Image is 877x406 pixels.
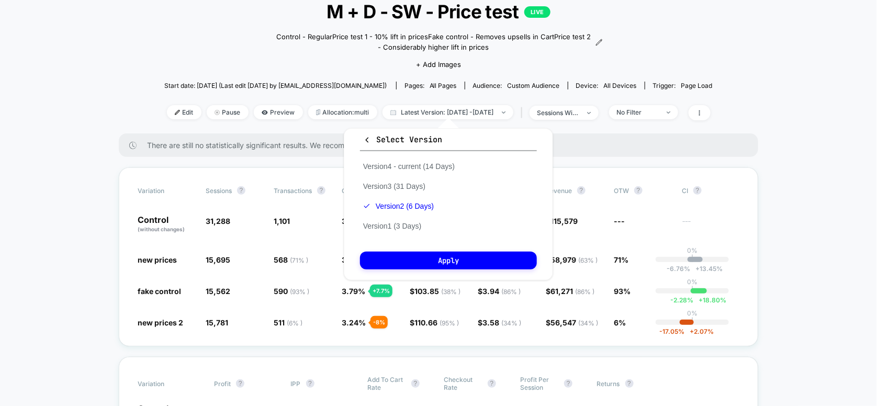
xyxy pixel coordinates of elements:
[316,109,320,115] img: rebalance
[416,60,461,69] span: + Add Images
[578,256,598,264] span: ( 63 % )
[274,187,312,195] span: Transactions
[441,288,460,296] span: ( 38 % )
[578,319,598,327] span: ( 34 % )
[192,1,685,22] span: M + D - SW - Price test
[690,328,694,335] span: +
[360,182,429,191] button: Version3 (31 Days)
[696,265,700,273] span: +
[473,82,560,89] div: Audience:
[502,111,505,114] img: end
[306,379,314,388] button: ?
[587,112,591,114] img: end
[682,218,739,233] span: ---
[206,287,230,296] span: 15,562
[699,296,703,304] span: +
[138,186,195,195] span: Variation
[206,187,232,195] span: Sessions
[568,82,645,89] span: Device:
[360,134,537,151] button: Select Version
[614,287,631,296] span: 93%
[501,288,521,296] span: ( 86 % )
[575,288,594,296] span: ( 86 % )
[667,265,691,273] span: -6.76 %
[617,108,659,116] div: No Filter
[360,252,537,269] button: Apply
[410,318,459,327] span: $
[215,110,220,115] img: end
[207,105,249,119] span: Pause
[614,255,628,264] span: 71%
[147,141,737,150] span: There are still no statistically significant results. We recommend waiting a few more days
[597,380,620,388] span: Returns
[138,255,177,264] span: new prices
[254,105,303,119] span: Preview
[440,319,459,327] span: ( 95 % )
[138,318,183,327] span: new prices 2
[138,216,195,233] p: Control
[206,217,230,225] span: 31,288
[682,186,739,195] span: CI
[138,287,181,296] span: fake control
[430,82,457,89] span: all pages
[404,82,457,89] div: Pages:
[274,287,309,296] span: 590
[546,318,598,327] span: $
[414,318,459,327] span: 110.66
[550,255,598,264] span: 58,979
[614,318,626,327] span: 6%
[687,309,698,317] p: 0%
[550,287,594,296] span: 61,271
[478,318,521,327] span: $
[206,318,228,327] span: 15,781
[519,105,530,120] span: |
[546,287,594,296] span: $
[546,255,598,264] span: $
[671,296,694,304] span: -2.28 %
[363,134,442,145] span: Select Version
[524,6,550,18] p: LIVE
[550,217,578,225] span: 115,579
[667,111,670,114] img: end
[501,319,521,327] span: ( 34 % )
[237,186,245,195] button: ?
[508,82,560,89] span: Custom Audience
[564,379,572,388] button: ?
[274,32,593,52] span: Control - RegularPrice test 1 - 10% lift in pricesFake control - Removes upsells in CartPrice tes...
[390,110,396,115] img: calendar
[370,316,388,329] div: - 8 %
[370,285,392,297] div: + 7.7 %
[274,217,290,225] span: 1,101
[214,380,231,388] span: Profit
[274,318,302,327] span: 511
[360,201,437,211] button: Version2 (6 Days)
[653,82,713,89] div: Trigger:
[138,376,195,391] span: Variation
[290,288,309,296] span: ( 93 % )
[138,226,185,232] span: (without changes)
[342,287,365,296] span: 3.79 %
[317,186,325,195] button: ?
[342,318,366,327] span: 3.24 %
[478,287,521,296] span: $
[367,376,406,391] span: Add To Cart Rate
[482,287,521,296] span: 3.94
[308,105,377,119] span: Allocation: multi
[411,379,420,388] button: ?
[614,186,671,195] span: OTW
[681,82,713,89] span: Page Load
[685,328,714,335] span: 2.07 %
[167,105,201,119] span: Edit
[360,221,424,231] button: Version1 (3 Days)
[660,328,685,335] span: -17.05 %
[175,110,180,115] img: edit
[691,254,693,262] p: |
[414,287,460,296] span: 103.85
[360,162,458,171] button: Version4 - current (14 Days)
[550,318,598,327] span: 56,547
[694,296,727,304] span: 18.80 %
[687,246,698,254] p: 0%
[383,105,513,119] span: Latest Version: [DATE] - [DATE]
[164,82,387,89] span: Start date: [DATE] (Last edit [DATE] by [EMAIL_ADDRESS][DOMAIN_NAME])
[236,379,244,388] button: ?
